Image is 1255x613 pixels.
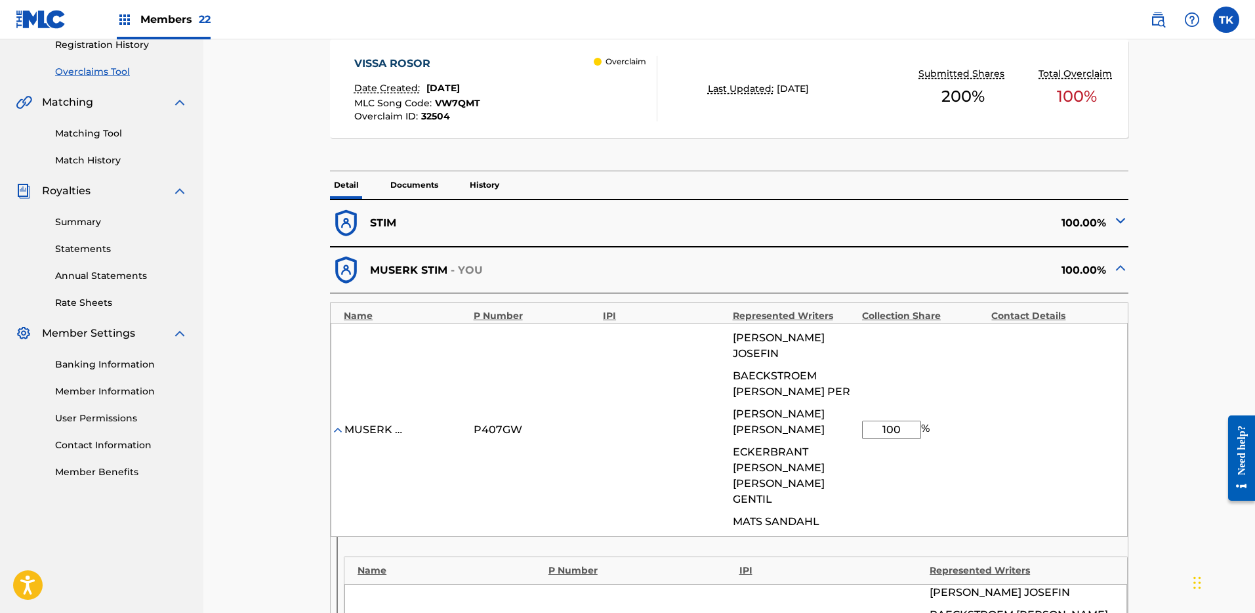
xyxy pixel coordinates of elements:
[1145,7,1171,33] a: Public Search
[435,97,480,109] span: VW7QMT
[1193,563,1201,602] div: Drag
[733,514,819,530] span: MATS SANDAHL
[730,254,1128,286] div: 100.00%
[55,65,188,79] a: Overclaims Tool
[172,183,188,199] img: expand
[354,56,480,72] div: VISSA ROSOR
[1184,12,1200,28] img: help
[1218,406,1255,511] iframe: Resource Center
[55,412,188,425] a: User Permissions
[1189,550,1255,613] iframe: Chat Widget
[55,127,188,140] a: Matching Tool
[548,564,733,578] div: P Number
[55,296,188,310] a: Rate Sheets
[199,13,211,26] span: 22
[55,154,188,167] a: Match History
[370,263,447,278] p: MUSERK STIM
[733,406,855,438] span: [PERSON_NAME] [PERSON_NAME]
[733,330,855,362] span: [PERSON_NAME] JOSEFIN
[941,85,985,108] span: 200 %
[42,326,135,341] span: Member Settings
[354,81,423,95] p: Date Created:
[344,309,466,323] div: Name
[930,564,1114,578] div: Represented Writers
[739,564,924,578] div: IPI
[330,207,362,240] img: dfb38c8551f6dcc1ac04.svg
[730,207,1128,240] div: 100.00%
[1213,7,1239,33] div: User Menu
[862,309,985,323] div: Collection Share
[918,67,1008,81] p: Submitted Shares
[55,38,188,52] a: Registration History
[55,438,188,452] a: Contact Information
[16,95,32,110] img: Matching
[708,82,777,96] p: Last Updated:
[16,10,66,29] img: MLC Logo
[1113,260,1128,276] img: expand-cell-toggle
[55,215,188,229] a: Summary
[16,326,31,341] img: Member Settings
[386,171,442,199] p: Documents
[991,309,1114,323] div: Contact Details
[42,183,91,199] span: Royalties
[426,82,460,94] span: [DATE]
[330,254,362,286] img: dfb38c8551f6dcc1ac04.svg
[370,215,396,231] p: STIM
[733,444,855,507] span: ECKERBRANT [PERSON_NAME] [PERSON_NAME] GENTIL
[172,326,188,341] img: expand
[1039,67,1115,81] p: Total Overclaim
[140,12,211,27] span: Members
[606,56,646,68] p: Overclaim
[172,95,188,110] img: expand
[421,110,450,122] span: 32504
[474,309,596,323] div: P Number
[930,585,1070,601] span: [PERSON_NAME] JOSEFIN
[42,95,93,110] span: Matching
[733,368,855,400] span: BAECKSTROEM [PERSON_NAME] PER
[117,12,133,28] img: Top Rightsholders
[55,242,188,256] a: Statements
[451,263,483,278] p: - YOU
[358,564,542,578] div: Name
[1057,85,1097,108] span: 100 %
[1113,213,1128,228] img: expand-cell-toggle
[466,171,503,199] p: History
[330,39,1128,138] a: VISSA ROSORDate Created:[DATE]MLC Song Code:VW7QMTOverclaim ID:32504 OverclaimLast Updated:[DATE]...
[1150,12,1166,28] img: search
[331,423,344,436] img: expand-cell-toggle
[921,421,933,439] span: %
[354,110,421,122] span: Overclaim ID :
[1179,7,1205,33] div: Help
[777,83,809,95] span: [DATE]
[55,269,188,283] a: Annual Statements
[354,97,435,109] span: MLC Song Code :
[330,171,363,199] p: Detail
[55,385,188,398] a: Member Information
[55,465,188,479] a: Member Benefits
[603,309,726,323] div: IPI
[16,183,31,199] img: Royalties
[733,309,855,323] div: Represented Writers
[55,358,188,371] a: Banking Information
